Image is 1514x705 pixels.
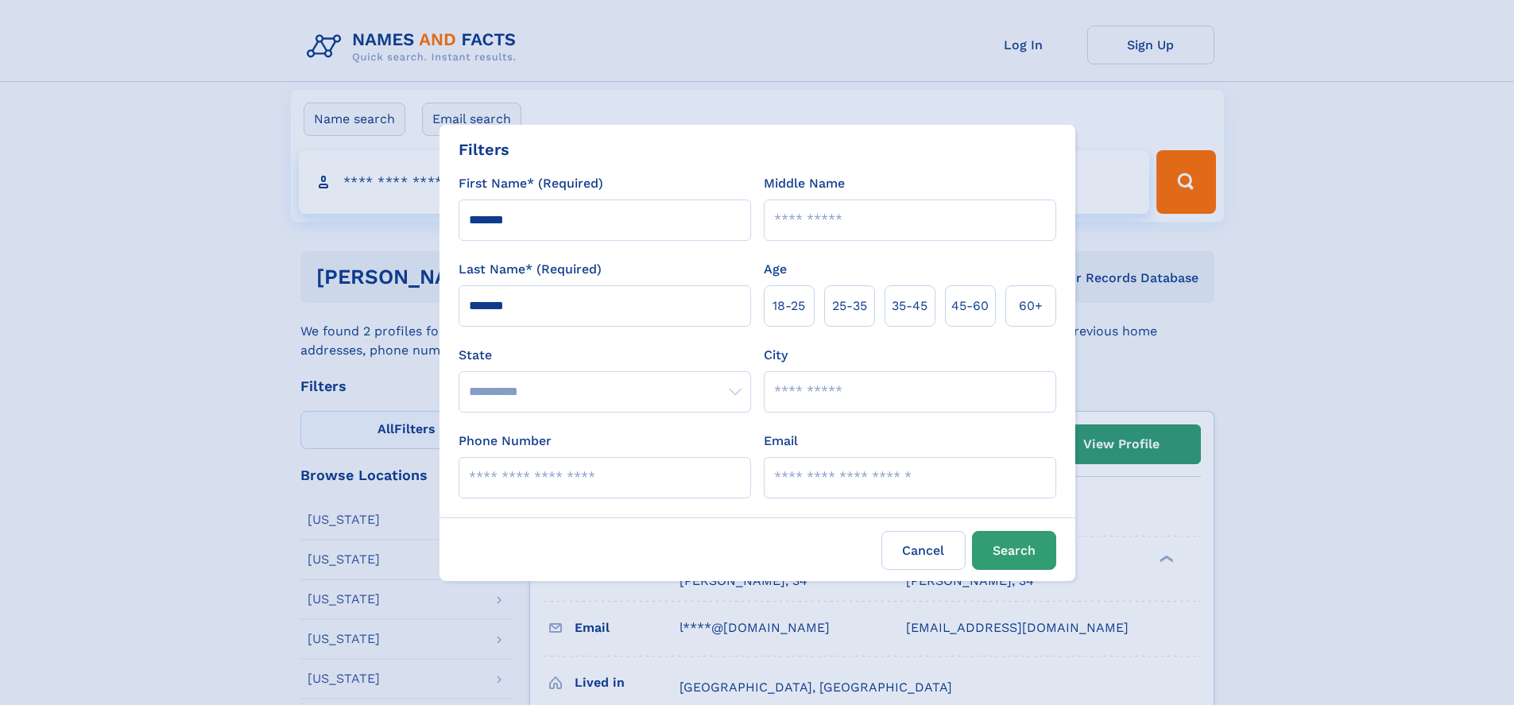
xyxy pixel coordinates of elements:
[459,260,602,279] label: Last Name* (Required)
[1019,296,1043,316] span: 60+
[764,432,798,451] label: Email
[832,296,867,316] span: 25‑35
[764,174,845,193] label: Middle Name
[459,346,751,365] label: State
[764,260,787,279] label: Age
[459,432,552,451] label: Phone Number
[459,138,509,161] div: Filters
[972,531,1056,570] button: Search
[951,296,989,316] span: 45‑60
[772,296,805,316] span: 18‑25
[459,174,603,193] label: First Name* (Required)
[764,346,788,365] label: City
[881,531,966,570] label: Cancel
[892,296,927,316] span: 35‑45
